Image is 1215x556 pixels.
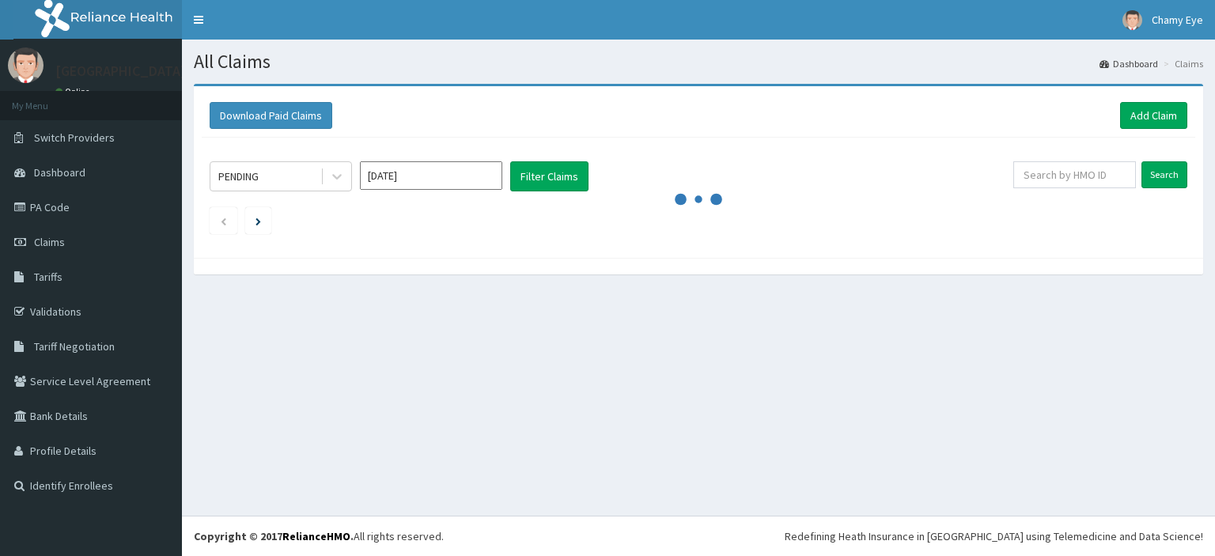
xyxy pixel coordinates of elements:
[34,235,65,249] span: Claims
[194,51,1203,72] h1: All Claims
[8,47,44,83] img: User Image
[1013,161,1136,188] input: Search by HMO ID
[255,214,261,228] a: Next page
[194,529,354,543] strong: Copyright © 2017 .
[1152,13,1203,27] span: Chamy Eye
[1160,57,1203,70] li: Claims
[55,64,186,78] p: [GEOGRAPHIC_DATA]
[55,86,93,97] a: Online
[220,214,227,228] a: Previous page
[218,168,259,184] div: PENDING
[1122,10,1142,30] img: User Image
[34,130,115,145] span: Switch Providers
[510,161,589,191] button: Filter Claims
[1141,161,1187,188] input: Search
[785,528,1203,544] div: Redefining Heath Insurance in [GEOGRAPHIC_DATA] using Telemedicine and Data Science!
[360,161,502,190] input: Select Month and Year
[1120,102,1187,129] a: Add Claim
[34,339,115,354] span: Tariff Negotiation
[1100,57,1158,70] a: Dashboard
[675,176,722,223] svg: audio-loading
[210,102,332,129] button: Download Paid Claims
[34,270,62,284] span: Tariffs
[282,529,350,543] a: RelianceHMO
[34,165,85,180] span: Dashboard
[182,516,1215,556] footer: All rights reserved.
